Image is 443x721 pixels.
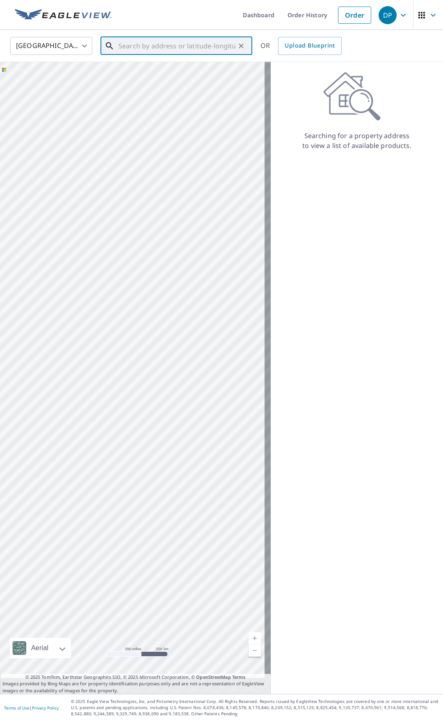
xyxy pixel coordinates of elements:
[10,638,71,658] div: Aerial
[10,34,92,57] div: [GEOGRAPHIC_DATA]
[32,705,59,711] a: Privacy Policy
[15,9,112,21] img: EV Logo
[260,37,342,55] div: OR
[196,674,231,680] a: OpenStreetMap
[4,705,59,710] p: |
[278,37,341,55] a: Upload Blueprint
[249,644,261,657] a: Current Level 5, Zoom Out
[4,705,30,711] a: Terms of Use
[285,41,335,51] span: Upload Blueprint
[302,131,412,150] p: Searching for a property address to view a list of available products.
[379,6,397,24] div: DP
[29,638,51,658] div: Aerial
[71,698,439,717] p: © 2025 Eagle View Technologies, Inc. and Pictometry International Corp. All Rights Reserved. Repo...
[119,34,235,57] input: Search by address or latitude-longitude
[25,674,246,681] span: © 2025 TomTom, Earthstar Geographics SIO, © 2025 Microsoft Corporation, ©
[235,40,247,52] button: Clear
[249,632,261,644] a: Current Level 5, Zoom In
[232,674,246,680] a: Terms
[338,7,371,24] a: Order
